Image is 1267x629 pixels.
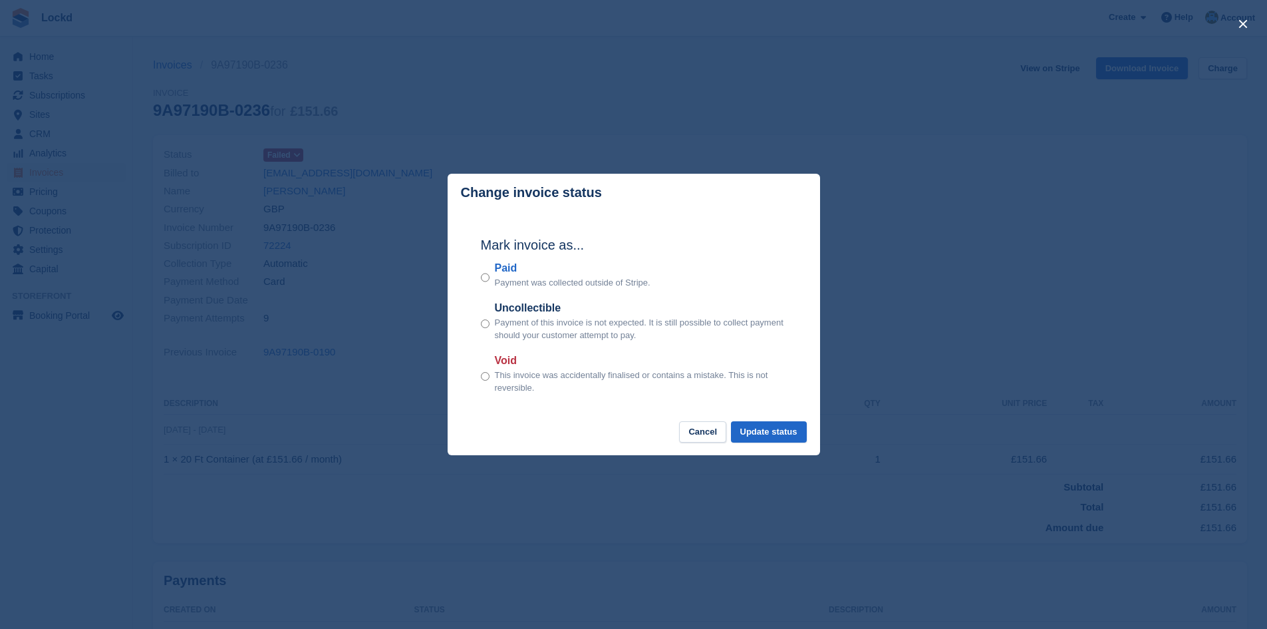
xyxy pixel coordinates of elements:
label: Void [495,353,787,369]
p: Change invoice status [461,185,602,200]
button: Cancel [679,421,726,443]
label: Uncollectible [495,300,787,316]
button: close [1232,13,1254,35]
h2: Mark invoice as... [481,235,787,255]
button: Update status [731,421,807,443]
p: Payment of this invoice is not expected. It is still possible to collect payment should your cust... [495,316,787,342]
p: Payment was collected outside of Stripe. [495,276,650,290]
label: Paid [495,260,650,276]
p: This invoice was accidentally finalised or contains a mistake. This is not reversible. [495,369,787,395]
